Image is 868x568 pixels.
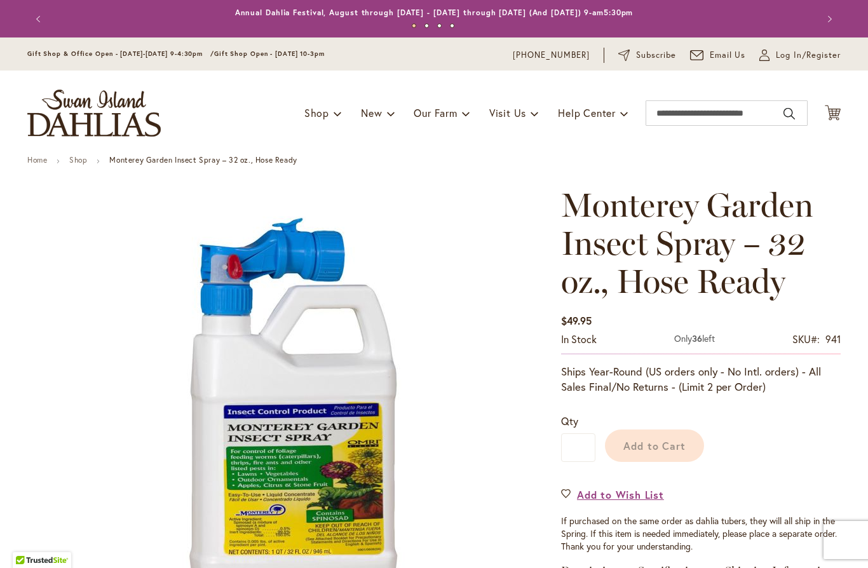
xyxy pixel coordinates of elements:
span: Add to Wish List [577,487,664,502]
span: Gift Shop & Office Open - [DATE]-[DATE] 9-4:30pm / [27,50,214,58]
strong: Monterey Garden Insect Spray – 32 oz., Hose Ready [109,155,297,165]
span: Shop [304,106,329,119]
div: 941 [825,332,841,347]
span: In stock [561,332,597,346]
span: Visit Us [489,106,526,119]
span: Help Center [558,106,616,119]
a: Shop [69,155,87,165]
a: [PHONE_NUMBER] [513,49,590,62]
button: Previous [27,6,53,32]
span: Gift Shop Open - [DATE] 10-3pm [214,50,325,58]
span: Log In/Register [776,49,841,62]
a: Home [27,155,47,165]
button: 2 of 4 [424,24,429,28]
div: If purchased on the same order as dahlia tubers, they will all ship in the Spring. If this item i... [561,515,841,553]
iframe: Launch Accessibility Center [10,523,45,558]
span: Email Us [710,49,746,62]
span: Qty [561,414,578,428]
span: Monterey Garden Insect Spray – 32 oz., Hose Ready [561,185,813,301]
a: Add to Wish List [561,487,664,502]
p: Ships Year-Round (US orders only - No Intl. orders) - All Sales Final/No Returns - (Limit 2 per O... [561,364,841,395]
span: Subscribe [636,49,676,62]
button: Next [815,6,841,32]
strong: 36 [692,332,702,344]
span: Our Farm [414,106,457,119]
a: store logo [27,90,161,137]
div: Only 36 left [674,332,715,347]
div: Availability [561,332,597,347]
a: Log In/Register [759,49,841,62]
button: 1 of 4 [412,24,416,28]
button: 3 of 4 [437,24,442,28]
strong: SKU [792,332,820,346]
span: New [361,106,382,119]
a: Subscribe [618,49,676,62]
button: 4 of 4 [450,24,454,28]
span: $49.95 [561,314,592,327]
a: Email Us [690,49,746,62]
a: Annual Dahlia Festival, August through [DATE] - [DATE] through [DATE] (And [DATE]) 9-am5:30pm [235,8,634,17]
